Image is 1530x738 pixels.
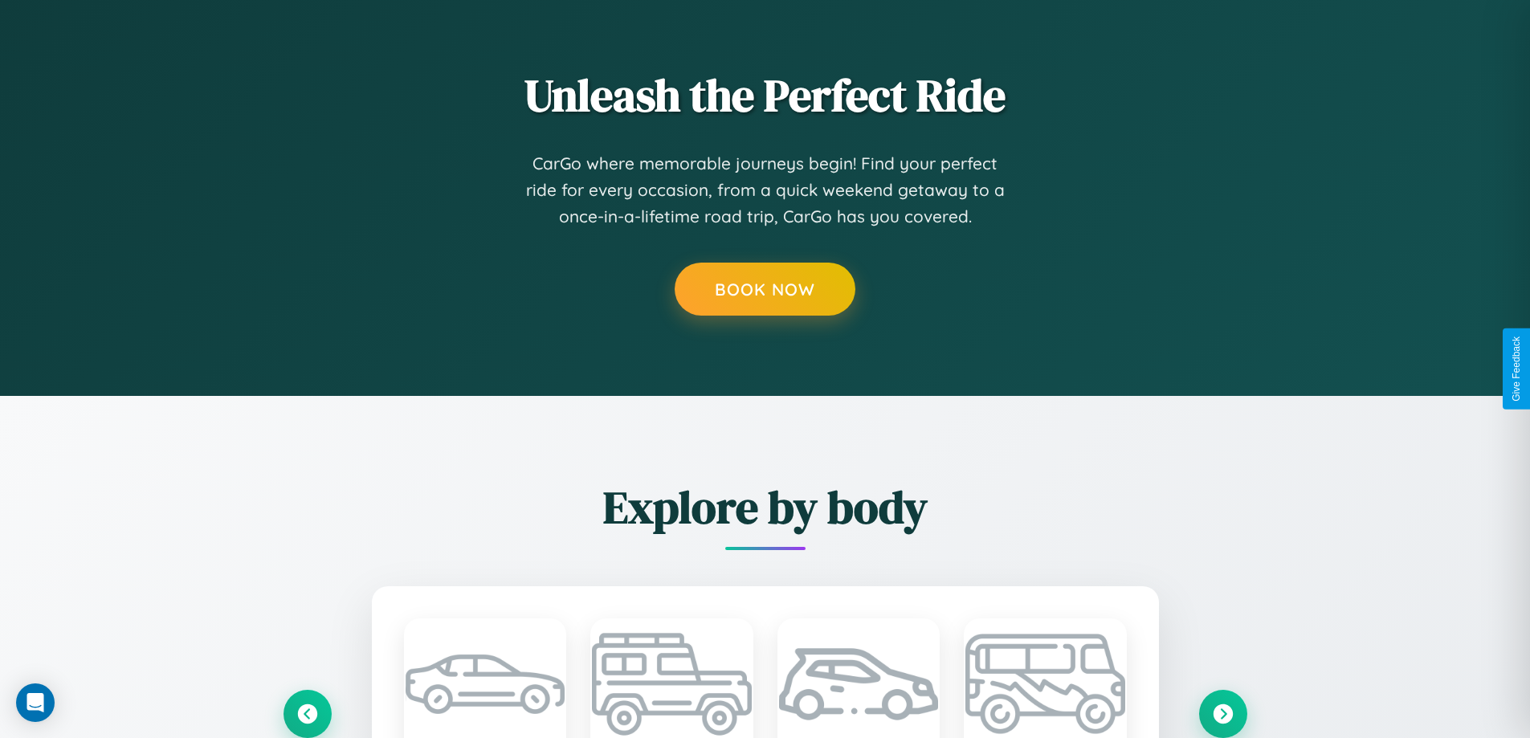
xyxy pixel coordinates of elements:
[284,64,1247,126] h2: Unleash the Perfect Ride
[284,476,1247,538] h2: Explore by body
[524,150,1006,230] p: CarGo where memorable journeys begin! Find your perfect ride for every occasion, from a quick wee...
[16,683,55,722] div: Open Intercom Messenger
[1511,336,1522,402] div: Give Feedback
[675,263,855,316] button: Book Now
